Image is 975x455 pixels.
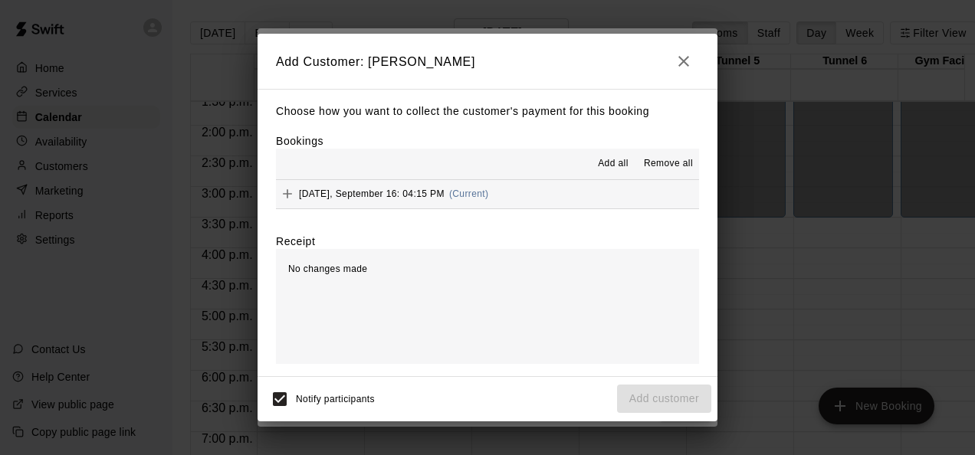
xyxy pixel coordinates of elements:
button: Add all [589,152,638,176]
h2: Add Customer: [PERSON_NAME] [258,34,717,89]
span: Remove all [644,156,693,172]
span: No changes made [288,264,367,274]
span: Add all [598,156,629,172]
span: Add [276,188,299,199]
label: Bookings [276,135,323,147]
p: Choose how you want to collect the customer's payment for this booking [276,102,699,121]
span: Notify participants [296,394,375,404]
span: (Current) [449,188,489,199]
label: Receipt [276,234,315,249]
button: Add[DATE], September 16: 04:15 PM(Current) [276,180,699,208]
button: Remove all [638,152,699,176]
span: [DATE], September 16: 04:15 PM [299,188,445,199]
